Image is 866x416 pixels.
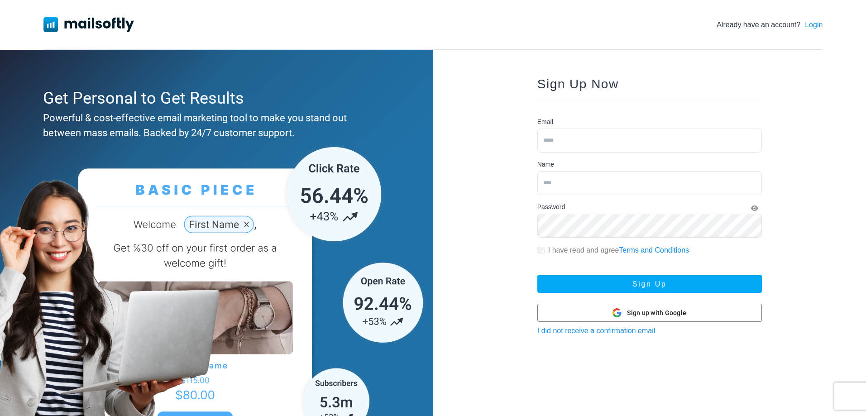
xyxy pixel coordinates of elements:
[751,205,758,211] i: Show Password
[537,327,655,335] a: I did not receive a confirmation email
[537,304,762,322] button: Sign up with Google
[537,77,619,91] span: Sign Up Now
[537,202,565,212] label: Password
[537,160,554,169] label: Name
[537,275,762,293] button: Sign Up
[717,19,823,30] div: Already have an account?
[548,245,689,256] label: I have read and agree
[537,117,553,127] label: Email
[627,308,686,318] span: Sign up with Google
[43,86,386,110] div: Get Personal to Get Results
[619,246,689,254] a: Terms and Conditions
[43,110,386,140] div: Powerful & cost-effective email marketing tool to make you stand out between mass emails. Backed ...
[43,17,134,32] img: Mailsoftly
[805,19,823,30] a: Login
